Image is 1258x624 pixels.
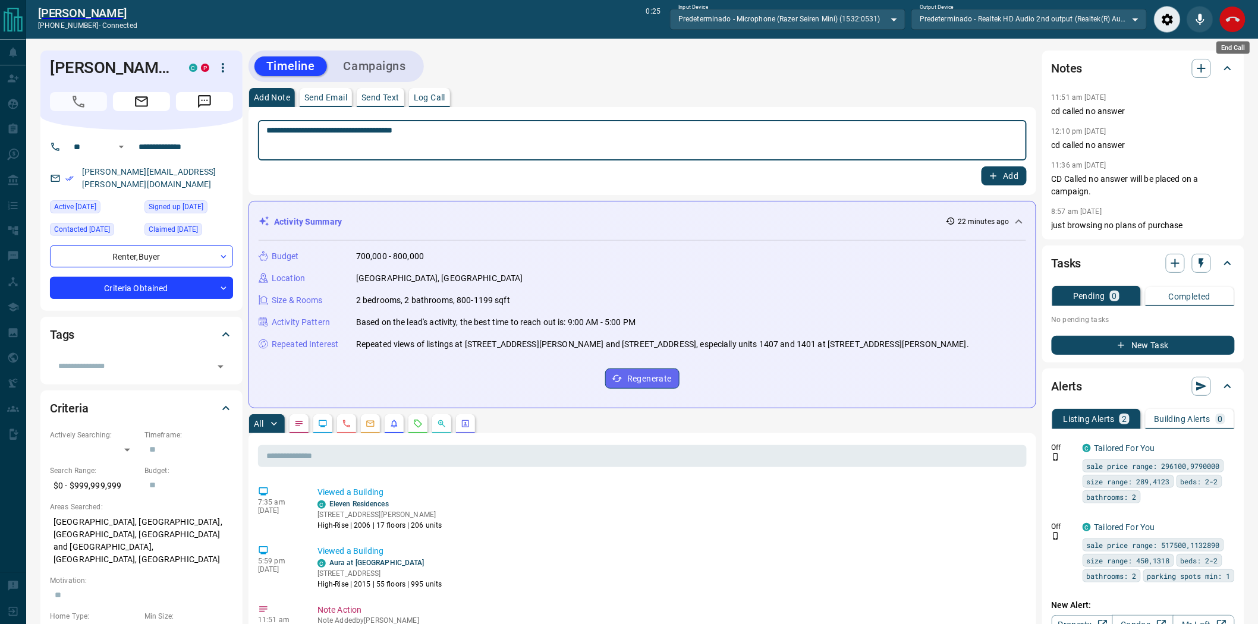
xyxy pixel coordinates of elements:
div: condos.ca [317,500,326,509]
h2: Tasks [1052,254,1081,273]
div: condos.ca [189,64,197,72]
p: 11:51 am [258,616,300,624]
p: 700,000 - 800,000 [356,250,424,263]
svg: Agent Actions [461,419,470,428]
div: Alerts [1052,372,1235,401]
div: Notes [1052,54,1235,83]
p: Building Alerts [1155,415,1211,423]
p: Viewed a Building [317,545,1022,557]
p: cd called no answer [1052,105,1235,118]
div: Audio Settings [1154,6,1181,33]
p: 2 [1122,415,1127,423]
a: Tailored For You [1095,522,1155,532]
p: Send Email [304,93,347,102]
span: Message [176,92,233,111]
svg: Push Notification Only [1052,532,1060,540]
p: 2 bedrooms, 2 bathrooms, 800-1199 sqft [356,294,510,307]
p: 0 [1218,415,1223,423]
label: Input Device [678,4,709,11]
p: 12:10 pm [DATE] [1052,127,1106,135]
h2: Tags [50,325,74,344]
button: New Task [1052,336,1235,355]
div: Wed Aug 13 2025 [50,200,139,217]
p: Actively Searching: [50,430,139,440]
div: Activity Summary22 minutes ago [259,211,1026,233]
span: Active [DATE] [54,201,96,213]
span: Call [50,92,107,111]
a: [PERSON_NAME][EMAIL_ADDRESS][PERSON_NAME][DOMAIN_NAME] [82,167,216,189]
span: Signed up [DATE] [149,201,203,213]
div: End Call [1216,42,1250,54]
div: Fri Aug 08 2025 [50,223,139,239]
p: Viewed a Building [317,486,1022,499]
p: Search Range: [50,465,139,476]
h1: [PERSON_NAME] [50,58,171,77]
p: [STREET_ADDRESS] [317,568,442,579]
p: Areas Searched: [50,502,233,512]
p: Min Size: [144,611,233,622]
a: Eleven Residences [329,500,389,508]
svg: Listing Alerts [389,419,399,428]
p: Activity Pattern [272,316,330,329]
p: Budget [272,250,299,263]
div: condos.ca [1083,444,1091,452]
p: Pending [1073,292,1105,300]
button: Open [114,140,128,154]
p: Timeframe: [144,430,233,440]
button: Timeline [254,56,327,76]
h2: Notes [1052,59,1083,78]
span: connected [102,21,137,30]
label: Output Device [920,4,954,11]
svg: Opportunities [437,419,446,428]
p: Note Action [317,604,1022,616]
span: beds: 2-2 [1181,554,1218,566]
p: Add Note [254,93,290,102]
div: Tasks [1052,249,1235,278]
p: Motivation: [50,575,233,586]
p: Budget: [144,465,233,476]
p: Based on the lead's activity, the best time to reach out is: 9:00 AM - 5:00 PM [356,316,636,329]
p: just browsing no plans of purchase [1052,219,1235,232]
a: [PERSON_NAME] [38,6,137,20]
p: New Alert: [1052,599,1235,612]
p: High-Rise | 2015 | 55 floors | 995 units [317,579,442,590]
p: Activity Summary [274,216,342,228]
div: Thu Jan 28 2021 [144,223,233,239]
p: [DATE] [258,565,300,573]
div: Criteria Obtained [50,277,233,299]
p: CD Called no answer will be placed on a campaign. [1052,173,1235,198]
span: beds: 2-2 [1181,475,1218,487]
p: Off [1052,442,1075,453]
a: Aura at [GEOGRAPHIC_DATA] [329,559,424,567]
div: Criteria [50,394,233,423]
div: Sun Apr 19 2020 [144,200,233,217]
div: Predeterminado - Microphone (Razer Seiren Mini) (1532:0531) [670,9,905,29]
p: Log Call [414,93,445,102]
p: [GEOGRAPHIC_DATA], [GEOGRAPHIC_DATA] [356,272,523,285]
svg: Requests [413,419,423,428]
span: sale price range: 517500,1132890 [1087,539,1220,551]
p: Listing Alerts [1064,415,1115,423]
div: Renter , Buyer [50,245,233,267]
p: Off [1052,521,1075,532]
span: parking spots min: 1 [1147,570,1231,582]
div: End Call [1219,6,1246,33]
div: condos.ca [317,559,326,568]
span: Claimed [DATE] [149,223,198,235]
p: Completed [1169,292,1211,301]
p: All [254,420,263,428]
p: Send Text [361,93,400,102]
p: 11:51 am [DATE] [1052,93,1106,102]
div: condos.ca [1083,523,1091,531]
svg: Lead Browsing Activity [318,419,328,428]
p: [GEOGRAPHIC_DATA], [GEOGRAPHIC_DATA], [GEOGRAPHIC_DATA], [GEOGRAPHIC_DATA] and [GEOGRAPHIC_DATA],... [50,512,233,569]
p: 11:36 am [DATE] [1052,161,1106,169]
a: Tailored For You [1095,443,1155,453]
button: Add [982,166,1027,185]
svg: Notes [294,419,304,428]
svg: Push Notification Only [1052,453,1060,461]
h2: Alerts [1052,377,1083,396]
button: Regenerate [605,368,680,389]
p: Size & Rooms [272,294,323,307]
